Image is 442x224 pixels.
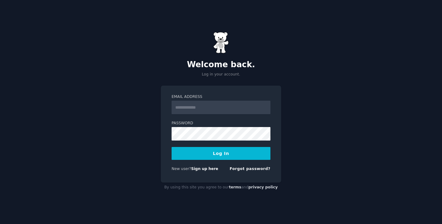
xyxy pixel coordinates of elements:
[172,167,191,171] span: New user?
[172,94,270,100] label: Email Address
[161,60,281,70] h2: Welcome back.
[161,72,281,77] p: Log in your account.
[161,183,281,192] div: By using this site you agree to our and
[172,121,270,126] label: Password
[229,185,241,189] a: terms
[213,32,229,53] img: Gummy Bear
[191,167,218,171] a: Sign up here
[172,147,270,160] button: Log In
[248,185,278,189] a: privacy policy
[230,167,270,171] a: Forgot password?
